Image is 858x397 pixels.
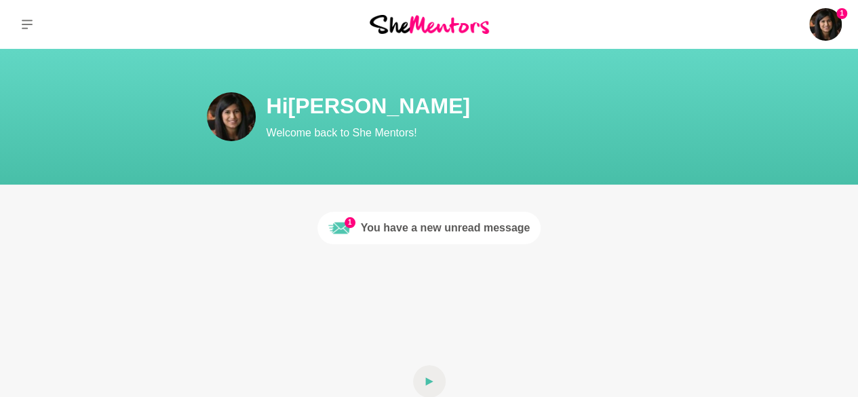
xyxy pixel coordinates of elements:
[809,8,842,41] img: Aneesha Rao
[836,8,847,19] span: 1
[345,217,355,228] span: 1
[267,92,755,119] h1: Hi [PERSON_NAME]
[361,220,530,236] div: You have a new unread message
[317,212,541,244] a: 1Unread messageYou have a new unread message
[328,217,350,239] img: Unread message
[267,125,755,141] p: Welcome back to She Mentors!
[370,15,489,33] img: She Mentors Logo
[809,8,842,41] a: Aneesha Rao1
[207,92,256,141] img: Aneesha Rao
